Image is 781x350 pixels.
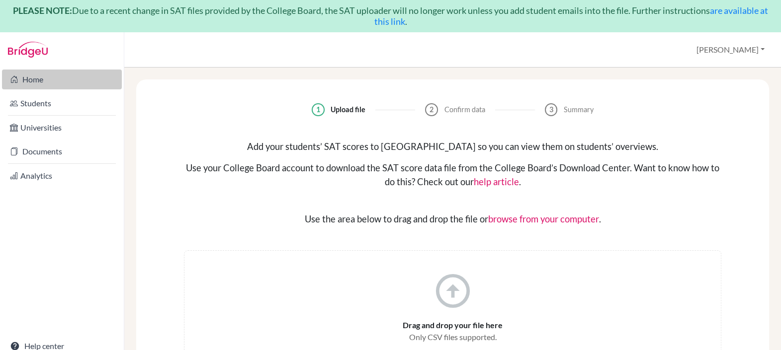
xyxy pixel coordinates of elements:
i: arrow_circle_up [433,271,473,311]
button: [PERSON_NAME] [692,40,769,59]
a: Documents [2,141,122,161]
img: Bridge-U [8,42,48,58]
div: 1 [312,103,325,116]
div: Confirm data [444,104,485,115]
div: Use your College Board account to download the SAT score data file from the College Board’s Downl... [184,161,721,189]
div: Summary [564,104,594,115]
span: Only CSV files supported. [409,331,497,343]
div: Add your students’ SAT scores to [GEOGRAPHIC_DATA] so you can view them on students’ overviews. [184,140,721,154]
a: Analytics [2,166,122,186]
a: help article [474,176,519,187]
a: Students [2,93,122,113]
div: Upload file [331,104,365,115]
a: Universities [2,118,122,138]
div: 2 [425,103,438,116]
div: Use the area below to drag and drop the file or . [184,212,721,226]
a: Home [2,70,122,89]
div: 3 [545,103,558,116]
span: Drag and drop your file here [403,319,503,331]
